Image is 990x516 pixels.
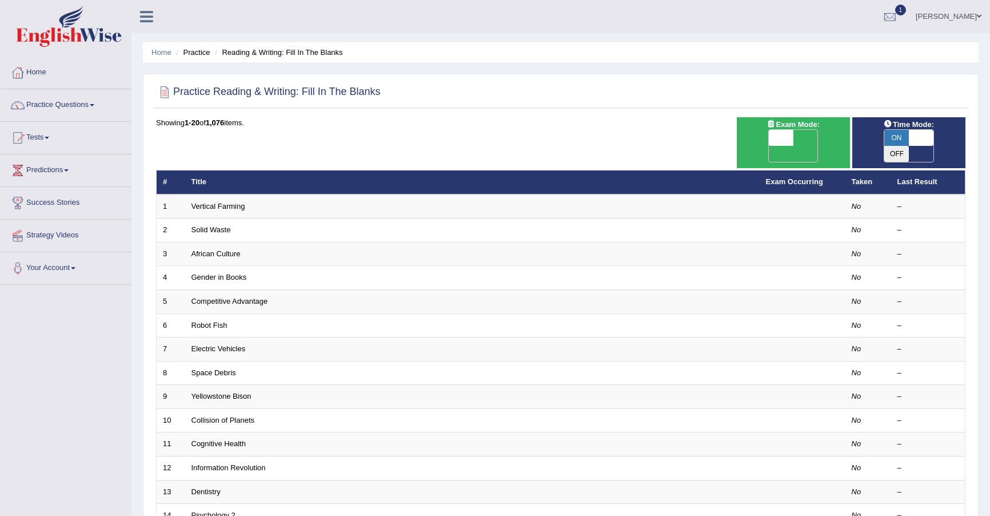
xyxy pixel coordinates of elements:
a: African Culture [191,249,241,258]
td: 11 [157,432,185,457]
div: – [897,225,959,236]
em: No [852,225,861,234]
th: # [157,170,185,195]
b: 1,076 [206,118,225,127]
div: – [897,487,959,498]
em: No [852,463,861,472]
td: 10 [157,408,185,432]
td: 8 [157,361,185,385]
div: – [897,320,959,331]
a: Electric Vehicles [191,344,246,353]
em: No [852,273,861,281]
td: 5 [157,290,185,314]
div: – [897,415,959,426]
b: 1-20 [185,118,199,127]
a: Practice Questions [1,89,131,118]
em: No [852,487,861,496]
em: No [852,297,861,305]
div: – [897,463,959,474]
em: No [852,202,861,211]
div: – [897,439,959,450]
div: – [897,368,959,379]
td: 4 [157,266,185,290]
span: 1 [895,5,907,15]
td: 9 [157,385,185,409]
em: No [852,368,861,377]
a: Home [151,48,171,57]
td: 7 [157,338,185,362]
a: Collision of Planets [191,416,255,424]
th: Taken [845,170,891,195]
a: Tests [1,122,131,150]
a: Gender in Books [191,273,247,281]
a: Vertical Farming [191,202,245,211]
div: – [897,201,959,212]
em: No [852,321,861,330]
div: Showing of items. [156,117,965,128]
a: Predictions [1,154,131,183]
th: Last Result [891,170,965,195]
a: Your Account [1,252,131,281]
em: No [852,249,861,258]
a: Dentistry [191,487,221,496]
li: Practice [173,47,210,58]
a: Information Revolution [191,463,266,472]
em: No [852,344,861,353]
em: No [852,439,861,448]
li: Reading & Writing: Fill In The Blanks [212,47,342,58]
span: ON [884,130,909,146]
div: – [897,249,959,260]
td: 6 [157,313,185,338]
a: Success Stories [1,187,131,216]
div: – [897,272,959,283]
span: OFF [884,146,909,162]
a: Cognitive Health [191,439,246,448]
a: Solid Waste [191,225,231,234]
em: No [852,392,861,400]
a: Robot Fish [191,321,227,330]
div: – [897,296,959,307]
td: 2 [157,219,185,243]
div: – [897,344,959,355]
h2: Practice Reading & Writing: Fill In The Blanks [156,84,381,101]
td: 12 [157,456,185,480]
a: Yellowstone Bison [191,392,252,400]
td: 3 [157,242,185,266]
span: Time Mode: [879,118,939,130]
span: Exam Mode: [762,118,824,130]
a: Strategy Videos [1,220,131,248]
em: No [852,416,861,424]
th: Title [185,170,760,195]
div: Show exams occurring in exams [737,117,850,168]
td: 13 [157,480,185,504]
a: Space Debris [191,368,236,377]
a: Exam Occurring [766,177,823,186]
td: 1 [157,195,185,219]
a: Competitive Advantage [191,297,268,305]
a: Home [1,57,131,85]
div: – [897,391,959,402]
